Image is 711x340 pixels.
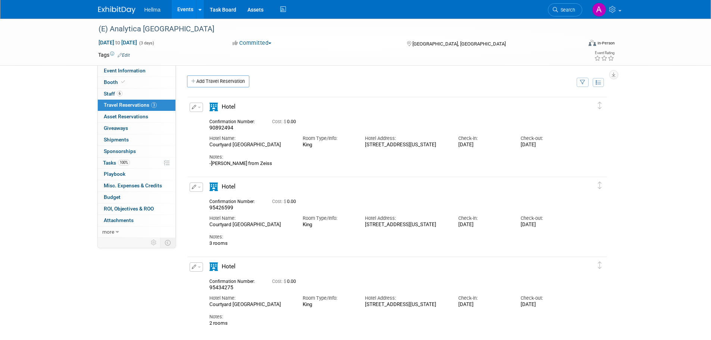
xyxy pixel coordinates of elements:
div: -[PERSON_NAME] from Zeiss [209,160,572,166]
i: Hotel [209,262,218,271]
div: [STREET_ADDRESS][US_STATE] [365,302,447,308]
div: [DATE] [521,142,572,148]
span: Tasks [103,160,130,166]
a: Edit [118,53,130,58]
span: Hotel [222,103,236,110]
div: Notes: [209,234,572,240]
span: 95426599 [209,205,233,210]
a: Search [548,3,582,16]
a: Asset Reservations [98,111,175,122]
div: [DATE] [521,302,572,308]
div: Hotel Name: [209,295,291,302]
div: Check-in: [458,295,509,302]
a: Travel Reservations3 [98,100,175,111]
div: Room Type/Info: [303,135,354,142]
span: Booth [104,79,127,85]
span: (3 days) [138,41,154,46]
div: [DATE] [521,222,572,228]
div: 3 rooms [209,240,572,246]
img: Amanda Moreno [592,3,606,17]
div: Hotel Address: [365,295,447,302]
div: In-Person [597,40,615,46]
span: Event Information [104,68,146,74]
span: Cost: $ [272,279,287,284]
div: [DATE] [458,142,509,148]
span: [DATE] [DATE] [98,39,137,46]
span: Sponsorships [104,148,136,154]
div: Courtyard [GEOGRAPHIC_DATA] [209,222,291,228]
i: Click and drag to move item [598,262,602,269]
i: Filter by Traveler [580,80,585,85]
span: Misc. Expenses & Credits [104,183,162,188]
div: 2 rooms [209,320,572,326]
i: Hotel [209,183,218,191]
div: Courtyard [GEOGRAPHIC_DATA] [209,302,291,308]
div: [DATE] [458,222,509,228]
i: Click and drag to move item [598,182,602,189]
i: Click and drag to move item [598,102,602,109]
span: 3 [151,102,157,108]
div: (E) Analytica [GEOGRAPHIC_DATA] [96,22,571,36]
span: 95434275 [209,284,233,290]
div: Event Rating [594,51,614,55]
a: Giveaways [98,123,175,134]
div: Notes: [209,314,572,320]
a: Booth [98,77,175,88]
i: Booth reservation complete [121,80,125,84]
span: Playbook [104,171,125,177]
span: 90892494 [209,125,233,131]
a: Sponsorships [98,146,175,157]
div: Check-out: [521,215,572,222]
a: Attachments [98,215,175,226]
a: Misc. Expenses & Credits [98,180,175,191]
span: 0.00 [272,119,299,124]
span: 100% [118,160,130,165]
div: Hotel Name: [209,215,291,222]
span: Travel Reservations [104,102,157,108]
span: Hellma [144,7,161,13]
div: Hotel Address: [365,215,447,222]
span: 0.00 [272,199,299,204]
span: Hotel [222,183,236,190]
span: Staff [104,91,122,97]
div: Hotel Address: [365,135,447,142]
div: Check-in: [458,215,509,222]
i: Hotel [209,103,218,111]
span: ROI, Objectives & ROO [104,206,154,212]
a: Shipments [98,134,175,146]
span: Search [558,7,575,13]
span: Asset Reservations [104,113,148,119]
div: Room Type/Info: [303,215,354,222]
div: Event Format [538,39,615,50]
div: King [303,302,354,308]
div: [STREET_ADDRESS][US_STATE] [365,142,447,148]
div: King [303,222,354,228]
img: Format-Inperson.png [589,40,596,46]
span: 6 [117,91,122,96]
td: Tags [98,51,130,59]
span: Cost: $ [272,199,287,204]
span: Hotel [222,263,236,270]
span: Shipments [104,137,129,143]
span: to [114,40,121,46]
span: more [102,229,114,235]
td: Personalize Event Tab Strip [147,238,160,247]
a: more [98,227,175,238]
a: Add Travel Reservation [187,75,249,87]
a: Playbook [98,169,175,180]
div: Check-out: [521,295,572,302]
div: King [303,142,354,148]
div: Notes: [209,154,572,160]
td: Toggle Event Tabs [160,238,175,247]
button: Committed [230,39,274,47]
a: Event Information [98,65,175,77]
div: Room Type/Info: [303,295,354,302]
a: Staff6 [98,88,175,100]
div: Hotel Name: [209,135,291,142]
a: ROI, Objectives & ROO [98,203,175,215]
div: Confirmation Number: [209,277,261,284]
a: Budget [98,192,175,203]
div: Check-in: [458,135,509,142]
img: ExhibitDay [98,6,135,14]
span: 0.00 [272,279,299,284]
